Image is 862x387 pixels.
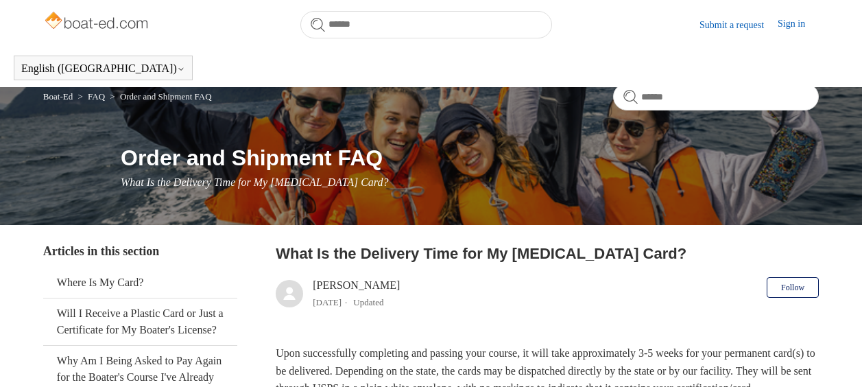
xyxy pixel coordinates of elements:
a: Will I Receive a Plastic Card or Just a Certificate for My Boater's License? [43,298,237,345]
img: Boat-Ed Help Center home page [43,8,152,36]
button: Follow Article [767,277,819,298]
input: Search [613,83,819,110]
a: Order and Shipment FAQ [120,91,212,102]
li: Updated [353,297,383,307]
a: FAQ [88,91,105,102]
li: Boat-Ed [43,91,75,102]
button: English ([GEOGRAPHIC_DATA]) [21,62,185,75]
h1: Order and Shipment FAQ [121,141,819,174]
a: Submit a request [699,18,778,32]
li: FAQ [75,91,107,102]
li: Order and Shipment FAQ [107,91,211,102]
input: Search [300,11,552,38]
time: 05/09/2024, 11:28 [313,297,342,307]
a: Where Is My Card? [43,268,237,298]
div: Live chat [826,351,862,387]
span: Articles in this section [43,244,159,258]
h2: What Is the Delivery Time for My Boating Card? [276,242,819,265]
a: Sign in [778,16,819,33]
a: Boat-Ed [43,91,73,102]
span: What Is the Delivery Time for My [MEDICAL_DATA] Card? [121,176,388,188]
div: [PERSON_NAME] [313,277,400,310]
